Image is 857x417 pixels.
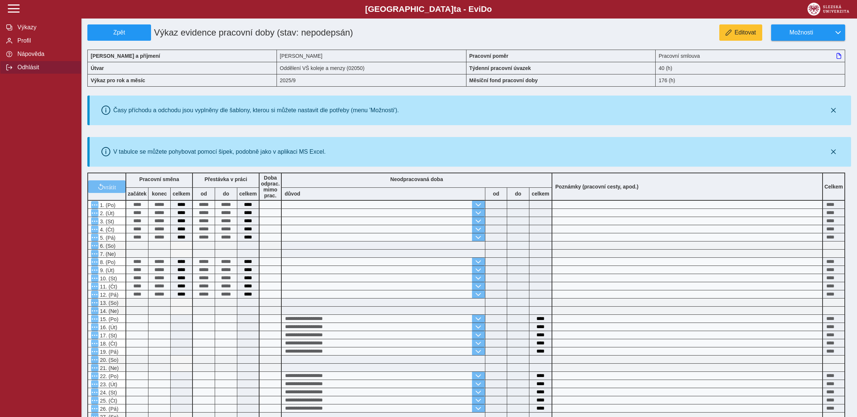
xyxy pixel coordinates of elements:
b: Pracovní poměr [469,53,509,59]
span: Nápověda [15,51,75,57]
div: 40 (h) [656,62,845,74]
button: Menu [91,242,98,249]
span: vrátit [104,184,116,190]
button: Menu [91,388,98,396]
span: 10. (St) [98,276,117,281]
img: logo_web_su.png [807,3,849,16]
span: Profil [15,37,75,44]
span: D [481,4,487,14]
div: Pracovní smlouva [656,50,845,62]
div: V tabulce se můžete pohybovat pomocí šipek, podobně jako v aplikaci MS Excel. [113,149,326,155]
b: Doba odprac. mimo prac. [261,175,280,199]
div: 2025/9 [277,74,466,87]
b: začátek [126,191,148,197]
button: Menu [91,372,98,380]
b: celkem [237,191,259,197]
b: od [193,191,215,197]
b: do [215,191,237,197]
button: vrátit [88,180,125,193]
span: 24. (St) [98,390,117,396]
span: 16. (Út) [98,324,117,330]
button: Menu [91,209,98,217]
span: 18. (Čt) [98,341,117,347]
button: Menu [91,217,98,225]
div: Oddělení VŠ koleje a menzy (02050) [277,62,466,74]
button: Zpět [87,24,151,41]
button: Menu [91,397,98,404]
b: celkem [171,191,192,197]
span: 11. (Čt) [98,284,117,290]
button: Menu [91,291,98,298]
span: 9. (Út) [98,267,114,273]
b: Útvar [91,65,104,71]
b: [GEOGRAPHIC_DATA] a - Evi [22,4,835,14]
b: Přestávka v práci [204,176,247,182]
b: [PERSON_NAME] a příjmení [91,53,160,59]
span: 7. (Ne) [98,251,116,257]
span: 3. (St) [98,218,114,224]
span: 25. (Čt) [98,398,117,404]
span: 26. (Pá) [98,406,118,412]
span: Editovat [734,29,756,36]
span: 8. (Po) [98,259,116,265]
div: Časy příchodu a odchodu jsou vyplněny dle šablony, kterou si můžete nastavit dle potřeby (menu 'M... [113,107,399,114]
span: 23. (Út) [98,381,117,387]
button: Menu [91,307,98,314]
b: důvod [285,191,300,197]
button: Možnosti [771,24,831,41]
button: Menu [91,266,98,274]
span: 12. (Pá) [98,292,118,298]
span: 5. (Pá) [98,235,116,241]
b: Neodpracovaná doba [390,176,443,182]
button: Menu [91,331,98,339]
button: Menu [91,299,98,306]
div: [PERSON_NAME] [277,50,466,62]
span: 1. (Po) [98,202,116,208]
b: Výkaz pro rok a měsíc [91,77,145,83]
button: Menu [91,356,98,363]
span: o [487,4,492,14]
button: Menu [91,283,98,290]
b: konec [148,191,170,197]
b: do [507,191,529,197]
div: 176 (h) [656,74,845,87]
button: Menu [91,364,98,371]
button: Menu [91,405,98,412]
button: Menu [91,234,98,241]
b: Celkem [824,184,843,190]
span: Odhlásit [15,64,75,71]
b: Pracovní směna [139,176,179,182]
button: Menu [91,274,98,282]
span: t [453,4,456,14]
b: od [485,191,507,197]
button: Menu [91,201,98,208]
button: Editovat [719,24,762,41]
b: Týdenní pracovní úvazek [469,65,531,71]
button: Menu [91,315,98,323]
button: Menu [91,250,98,257]
span: 14. (Ne) [98,308,119,314]
b: celkem [529,191,552,197]
span: 13. (So) [98,300,118,306]
button: Menu [91,323,98,331]
b: Poznámky (pracovní cesty, apod.) [552,184,642,190]
button: Menu [91,258,98,266]
span: 21. (Ne) [98,365,119,371]
span: 6. (So) [98,243,116,249]
span: Zpět [91,29,148,36]
button: Menu [91,380,98,388]
b: Měsíční fond pracovní doby [469,77,538,83]
span: Možnosti [777,29,825,36]
span: 17. (St) [98,333,117,338]
span: 22. (Po) [98,373,118,379]
button: Menu [91,348,98,355]
span: 15. (Po) [98,316,118,322]
span: 20. (So) [98,357,118,363]
span: 2. (Út) [98,210,114,216]
button: Menu [91,226,98,233]
h1: Výkaz evidence pracovní doby (stav: nepodepsán) [151,24,406,41]
button: Menu [91,340,98,347]
span: 4. (Čt) [98,227,114,233]
span: 19. (Pá) [98,349,118,355]
span: Výkazy [15,24,75,31]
